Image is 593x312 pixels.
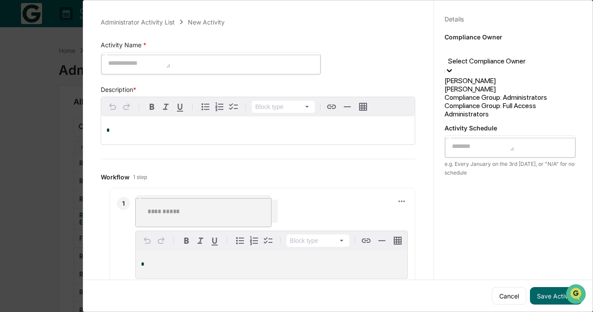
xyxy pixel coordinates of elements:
div: 🗄️ [64,111,71,118]
button: Underline [208,234,222,248]
div: 1 [117,197,130,210]
span: Preclearance [18,110,56,119]
p: Compliance Owner [445,33,576,41]
div: 🔎 [9,128,16,135]
span: Description [101,86,133,93]
a: 🔎Data Lookup [5,123,59,139]
div: [PERSON_NAME] [445,85,576,93]
button: Bold [145,100,159,114]
img: 1746055101610-c473b297-6a78-478c-a979-82029cc54cd1 [9,67,25,83]
a: 🖐️Preclearance [5,107,60,123]
span: Workflow [101,173,130,181]
input: Clear [23,40,145,49]
div: New Activity [188,18,225,26]
button: Block type [252,101,315,113]
button: Bold [180,234,194,248]
div: Compliance Group: Full Access Administrators [445,102,576,118]
div: Compliance Group: Administrators [445,93,576,102]
div: We're available if you need us! [30,76,111,83]
a: 🗄️Attestations [60,107,112,123]
div: Details [445,15,464,23]
div: e.g. Every January on the 3rd [DATE], or "N/A" for no schedule [445,160,576,177]
span: Data Lookup [18,127,55,136]
iframe: Open customer support [565,283,589,307]
a: Powered byPylon [62,148,106,155]
div: [PERSON_NAME] [445,77,576,85]
button: Start new chat [149,70,159,80]
button: Italic [194,234,208,248]
span: Attestations [72,110,109,119]
span: Activity Name [101,41,143,49]
span: 1 step [133,174,147,180]
div: 🖐️ [9,111,16,118]
div: Start new chat [30,67,144,76]
p: How can we help? [9,18,159,32]
div: Administrator Activity List [101,18,175,26]
button: Block type [286,235,349,247]
div: Select Compliance Owner [448,57,549,65]
span: Pylon [87,148,106,155]
button: Italic [159,100,173,114]
p: Activity Schedule [445,124,576,132]
button: Underline [173,100,187,114]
